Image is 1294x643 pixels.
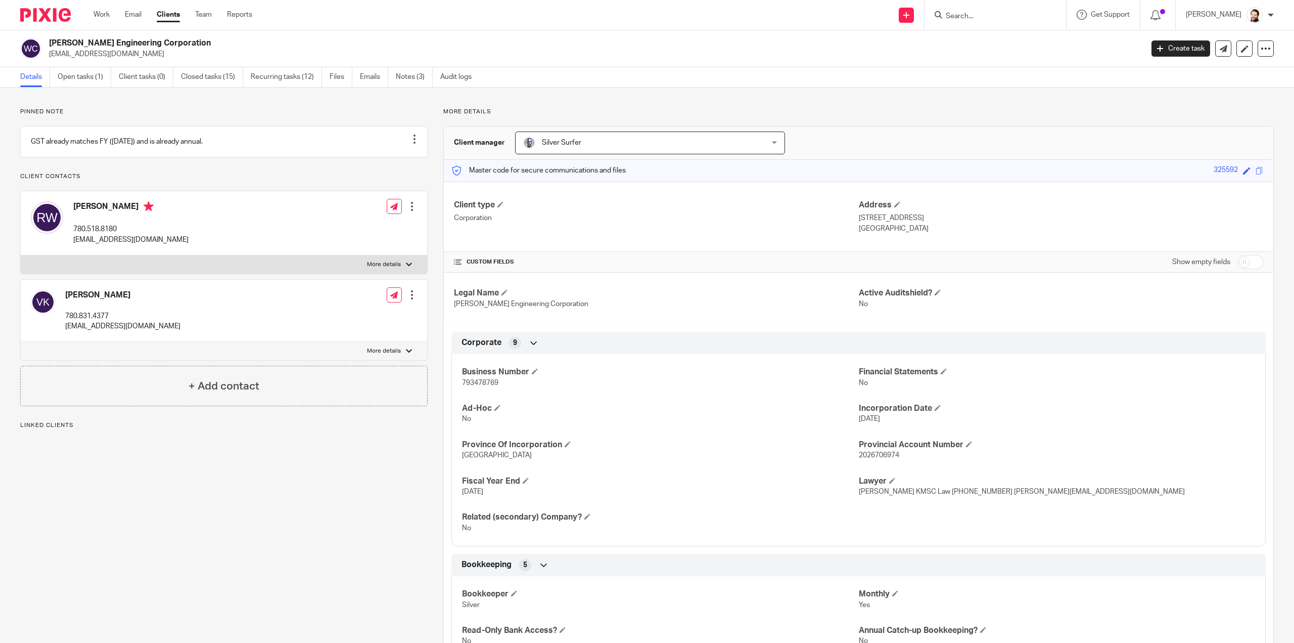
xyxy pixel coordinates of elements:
[462,625,858,636] h4: Read-Only Bank Access?
[31,201,63,234] img: svg%3E
[859,403,1255,414] h4: Incorporation Date
[462,602,480,609] span: Silver
[462,525,471,532] span: No
[440,67,479,87] a: Audit logs
[1151,40,1210,57] a: Create task
[189,378,259,394] h4: + Add contact
[859,625,1255,636] h4: Annual Catch-up Bookkeeping?
[859,452,899,459] span: 2026706974
[1214,165,1238,177] div: 325592
[454,138,505,148] h3: Client manager
[462,440,858,450] h4: Province Of Incorporation
[462,403,858,414] h4: Ad-Hoc
[462,452,532,459] span: [GEOGRAPHIC_DATA]
[119,67,173,87] a: Client tasks (0)
[396,67,433,87] a: Notes (3)
[49,38,919,49] h2: [PERSON_NAME] Engineering Corporation
[859,288,1263,298] h4: Active Auditshield?
[859,440,1255,450] h4: Provincial Account Number
[144,201,154,211] i: Primary
[49,49,1136,59] p: [EMAIL_ADDRESS][DOMAIN_NAME]
[542,139,581,146] span: Silver Surfer
[859,476,1255,487] h4: Lawyer
[20,8,71,22] img: Pixie
[462,488,483,495] span: [DATE]
[20,173,428,181] p: Client contacts
[20,38,41,59] img: svg%3E
[360,67,388,87] a: Emails
[859,589,1255,599] h4: Monthly
[181,67,243,87] a: Closed tasks (15)
[462,476,858,487] h4: Fiscal Year End
[523,560,527,570] span: 5
[462,589,858,599] h4: Bookkeeper
[513,338,517,348] span: 9
[859,367,1255,377] h4: Financial Statements
[20,67,50,87] a: Details
[58,67,111,87] a: Open tasks (1)
[125,10,142,20] a: Email
[454,288,858,298] h4: Legal Name
[454,301,588,308] span: [PERSON_NAME] Engineering Corporation
[461,337,501,348] span: Corporate
[454,258,858,266] h4: CUSTOM FIELDS
[859,224,1263,234] p: [GEOGRAPHIC_DATA]
[859,602,870,609] span: Yes
[859,379,868,387] span: No
[945,12,1036,21] input: Search
[94,10,110,20] a: Work
[859,415,880,422] span: [DATE]
[859,301,868,308] span: No
[462,379,498,387] span: 793478769
[462,512,858,523] h4: Related (secondary) Company?
[330,67,352,87] a: Files
[65,321,180,331] p: [EMAIL_ADDRESS][DOMAIN_NAME]
[859,200,1263,210] h4: Address
[367,261,401,269] p: More details
[461,560,512,570] span: Bookkeeping
[1186,10,1241,20] p: [PERSON_NAME]
[20,108,428,116] p: Pinned note
[1246,7,1263,23] img: Jayde%20Headshot.jpg
[73,224,189,234] p: 780.518.8180
[73,235,189,245] p: [EMAIL_ADDRESS][DOMAIN_NAME]
[523,137,535,149] img: DALLE2024-10-1011.16.04-Aheadshotofacharacterwithshinysilver-tonedskinthatresemblespolishedmetal....
[227,10,252,20] a: Reports
[157,10,180,20] a: Clients
[859,213,1263,223] p: [STREET_ADDRESS]
[462,415,471,422] span: No
[451,165,626,176] p: Master code for secure communications and files
[195,10,212,20] a: Team
[859,488,1185,495] span: [PERSON_NAME] KMSC Law [PHONE_NUMBER] [PERSON_NAME][EMAIL_ADDRESS][DOMAIN_NAME]
[20,421,428,430] p: Linked clients
[73,201,189,214] h4: [PERSON_NAME]
[367,347,401,355] p: More details
[462,367,858,377] h4: Business Number
[454,213,858,223] p: Corporation
[251,67,322,87] a: Recurring tasks (12)
[1091,11,1130,18] span: Get Support
[31,290,55,314] img: svg%3E
[65,290,180,301] h4: [PERSON_NAME]
[65,311,180,321] p: 780.831.4377
[454,200,858,210] h4: Client type
[443,108,1274,116] p: More details
[1172,257,1230,267] label: Show empty fields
